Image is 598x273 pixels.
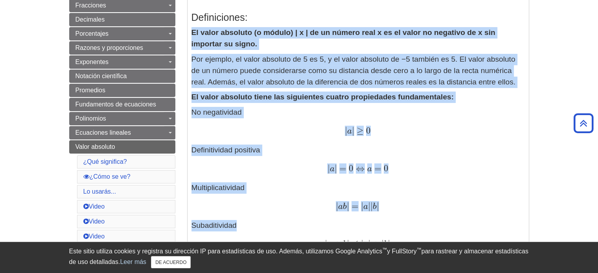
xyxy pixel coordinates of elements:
[327,240,332,249] font: a
[83,203,105,210] a: Video
[75,73,127,79] font: Notación científica
[373,202,377,211] font: b
[336,201,338,211] font: |
[69,248,528,265] font: para rastrear y almacenar estadísticas de uso detalladas.
[334,163,337,174] font: |
[367,165,372,173] font: a
[343,202,347,211] font: b
[370,201,373,211] font: |
[75,101,156,108] font: Fundamentos de ecuaciones
[417,247,421,252] font: ™
[75,87,105,93] font: Promedios
[69,55,175,69] a: Exponentes
[329,165,334,173] font: a
[343,240,347,249] font: b
[151,256,191,268] button: Cerca
[89,203,105,210] font: Video
[75,16,105,23] font: Decimales
[191,183,245,192] font: Multiplicatividad
[83,173,131,180] a: ¿Cómo se ve?
[363,202,368,211] font: a
[75,115,106,122] font: Polinomios
[155,260,186,265] font: DE ACUERDO
[191,108,242,116] font: No negatividad
[69,112,175,125] a: Polinomios
[345,125,347,136] font: |
[384,240,388,249] font: b
[120,258,146,265] a: Leer más
[69,70,175,83] a: Notación científica
[83,158,127,165] a: ¿Qué significa?
[327,163,329,174] font: |
[387,248,417,255] font: y FullStory
[357,125,364,136] font: ≥
[75,44,144,51] font: Razones y proporciones
[347,127,352,136] font: a
[356,163,365,174] font: ⇔
[191,55,515,86] font: Por ejemplo, el valor absoluto de 5 es 5, y el valor absoluto de −5 también es 5. El valor absolu...
[339,163,346,174] font: =
[75,30,109,37] font: Porcentajes
[571,118,596,128] a: Volver arriba
[83,233,105,240] a: Video
[361,201,363,211] font: |
[347,201,349,211] font: |
[75,143,115,150] font: Valor absoluto
[69,41,175,55] a: Razones y proporciones
[69,140,175,154] a: Valor absoluto
[75,2,106,9] font: Fracciones
[377,201,379,211] font: |
[338,202,343,211] font: a
[83,218,105,225] a: Video
[69,84,175,97] a: Promedios
[69,13,175,26] a: Decimales
[90,173,131,180] font: ¿Cómo se ve?
[83,188,116,195] a: Lo usarás...
[75,59,109,65] font: Exponentes
[374,163,381,174] font: =
[384,163,388,174] font: 0
[89,233,105,240] font: Video
[69,27,175,40] a: Porcentajes
[69,98,175,111] a: Fundamentos de ecuaciones
[69,248,383,255] font: Este sitio utiliza cookies y registra su dirección IP para estadísticas de uso. Además, utilizamo...
[191,12,248,23] font: Definiciones:
[191,93,454,101] font: El valor absoluto tiene las siguientes cuatro propiedades fundamentales:
[69,126,175,139] a: Ecuaciones lineales
[382,247,387,252] font: ™
[349,163,353,174] font: 0
[191,146,260,154] font: Definitividad positiva
[351,201,359,211] font: =
[366,125,371,136] font: 0
[368,201,370,211] font: |
[191,28,495,48] font: El valor absoluto (o módulo) | x | de un número real x es el valor no negativo de x sin importar ...
[89,218,105,225] font: Video
[352,125,354,136] font: |
[75,129,131,136] font: Ecuaciones lineales
[191,221,237,229] font: Subaditividad
[363,240,368,249] font: a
